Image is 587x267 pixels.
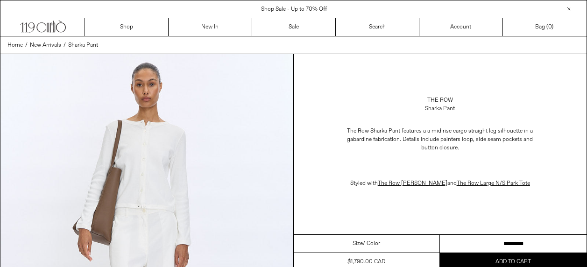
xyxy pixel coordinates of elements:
span: Styled with and [350,180,530,187]
span: ) [548,23,553,31]
p: The Row Sharka Pant features a a mid rise cargo straight leg silhouette in a gabardine fabricatio... [347,122,533,157]
span: / [25,41,28,49]
span: Add to cart [495,258,531,266]
span: Home [7,42,23,49]
a: Sale [252,18,336,36]
div: $1,790.00 CAD [347,258,385,266]
a: Home [7,41,23,49]
span: New Arrivals [30,42,61,49]
a: The Row [PERSON_NAME] [378,180,447,187]
a: New Arrivals [30,41,61,49]
a: Search [336,18,419,36]
a: New In [169,18,252,36]
span: / Color [363,239,380,248]
a: The Row [427,96,453,105]
a: The Row Large N/S Park Tote [457,180,530,187]
a: Sharka Pant [68,41,98,49]
a: Bag () [503,18,587,36]
a: Shop Sale - Up to 70% Off [261,6,327,13]
div: Sharka Pant [425,105,455,113]
span: Sharka Pant [68,42,98,49]
a: Shop [85,18,169,36]
span: Size [353,239,363,248]
span: / [64,41,66,49]
a: Account [419,18,503,36]
span: 0 [548,23,552,31]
